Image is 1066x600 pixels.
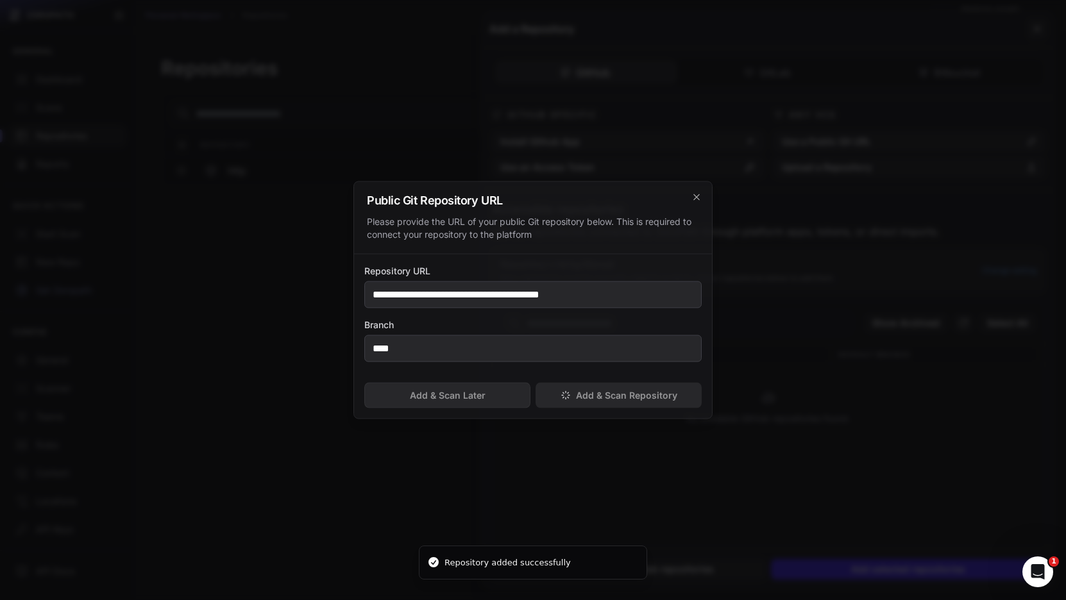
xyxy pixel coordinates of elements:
[1022,556,1053,587] iframe: Intercom live chat
[364,265,702,278] label: Repository URL
[691,192,702,203] svg: cross 2,
[364,383,530,408] button: Add & Scan Later
[367,215,699,241] div: Please provide the URL of your public Git repository below. This is required to connect your repo...
[367,195,699,206] h2: Public Git Repository URL
[364,319,702,331] label: Branch
[1049,556,1059,567] span: 1
[536,383,702,408] button: Add & Scan Repository
[444,556,571,569] div: Repository added successfully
